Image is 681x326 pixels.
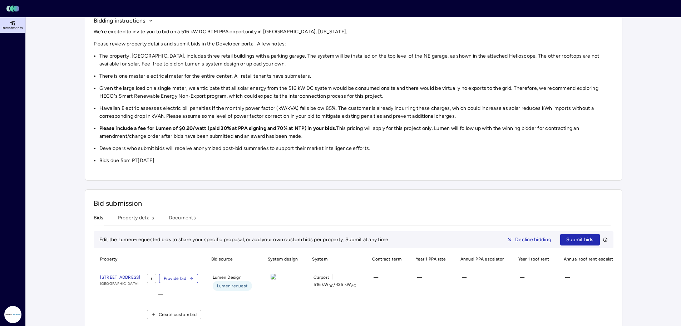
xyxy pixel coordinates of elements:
[368,251,406,267] span: Contract term
[164,275,187,282] span: Provide bid
[147,310,201,319] button: Create custom bid
[314,274,329,281] span: Carport
[217,282,248,289] span: Lumen request
[100,281,140,287] span: [GEOGRAPHIC_DATA]
[100,275,140,280] span: [STREET_ADDRESS]
[271,274,276,279] img: view
[514,274,554,291] div: —
[99,145,613,152] li: Developers who submit bids will receive anonymized post-bid summaries to support their market int...
[308,251,362,267] span: System
[94,214,104,225] button: Bids
[351,283,356,288] sub: AC
[329,283,334,288] sub: DC
[263,251,302,267] span: System design
[411,274,450,291] div: —
[514,251,554,267] span: Year 1 roof rent
[94,40,613,48] p: Please review property details and submit bids in the Developer portal. A few notes:
[207,274,258,291] div: Lumen Design
[159,274,198,283] button: Provide bid
[99,237,390,243] span: Edit the Lumen-requested bids to share your specific proposal, or add your own custom bids per pr...
[207,251,258,267] span: Bid source
[94,16,145,25] span: Bidding instructions
[99,125,336,131] strong: Please include a fee for Lumen of $0.20/watt (paid 30% at PPA signing and 70% at NTP) in your bids.
[501,234,557,245] button: Decline bidding
[4,306,21,323] img: Radial Power
[314,281,356,288] span: 516 kW / 425 kW
[411,251,450,267] span: Year 1 PPA rate
[94,199,142,208] span: Bid submission
[159,311,197,318] span: Create custom bid
[559,274,622,291] div: —
[99,125,613,140] li: This pricing will apply for this project only. Lumen will follow up with the winning bidder for c...
[368,274,406,291] div: —
[100,274,140,281] a: [STREET_ADDRESS]
[153,291,201,298] div: —
[560,234,600,245] button: Submit bids
[99,72,613,80] li: There is one master electrical meter for the entire center. All retail tenants have submeters.
[169,214,196,225] button: Documents
[99,52,613,68] li: The property, [GEOGRAPHIC_DATA], includes three retail buildings with a parking garage. The syste...
[99,84,613,100] li: Given the large load on a single meter, we anticipate that all solar energy from the 516 kW DC sy...
[94,251,147,267] span: Property
[456,274,508,291] div: —
[99,157,613,165] li: Bids due 5pm PT[DATE].
[1,26,23,30] span: Investments
[456,251,508,267] span: Annual PPA escalator
[94,28,613,36] p: We're excited to invite you to bid on a 516 kW DC BTM PPA opportunity in [GEOGRAPHIC_DATA], [US_S...
[515,236,551,244] span: Decline bidding
[99,104,613,120] li: Hawaiian Electric assesses electric bill penalties if the monthly power factor (kW/kVA) falls bel...
[566,236,594,244] span: Submit bids
[94,16,153,25] button: Bidding instructions
[559,251,622,267] span: Annual roof rent escalator
[118,214,154,225] button: Property details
